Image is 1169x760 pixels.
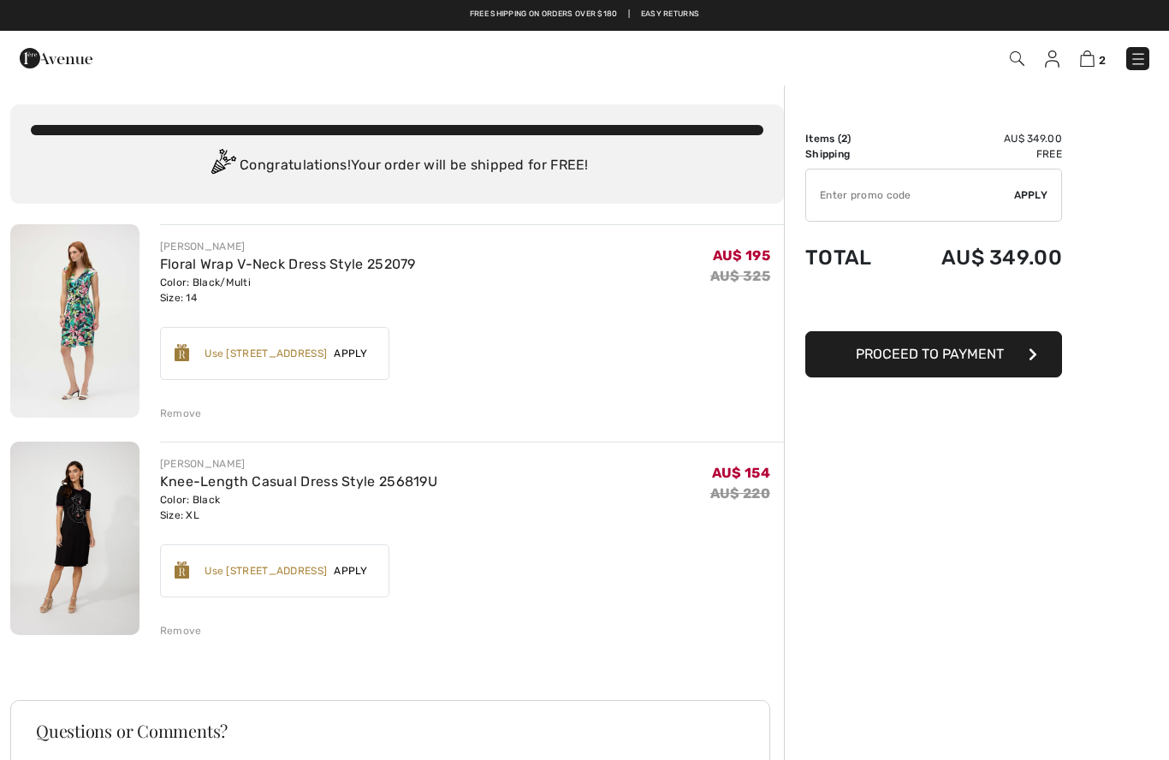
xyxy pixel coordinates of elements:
[327,346,375,361] span: Apply
[805,229,896,287] td: Total
[470,9,618,21] a: Free shipping on orders over $180
[1014,187,1048,203] span: Apply
[160,256,416,272] a: Floral Wrap V-Neck Dress Style 252079
[896,229,1062,287] td: AU$ 349.00
[1099,54,1106,67] span: 2
[205,563,327,579] div: Use [STREET_ADDRESS]
[856,346,1004,362] span: Proceed to Payment
[1080,48,1106,68] a: 2
[205,149,240,183] img: Congratulation2.svg
[710,485,770,502] s: AU$ 220
[896,131,1062,146] td: AU$ 349.00
[710,268,770,284] s: AU$ 325
[713,247,770,264] span: AU$ 195
[160,275,416,306] div: Color: Black/Multi Size: 14
[20,41,92,75] img: 1ère Avenue
[628,9,630,21] span: |
[841,133,847,145] span: 2
[31,149,763,183] div: Congratulations! Your order will be shipped for FREE!
[1080,50,1095,67] img: Shopping Bag
[205,346,327,361] div: Use [STREET_ADDRESS]
[805,287,1062,325] iframe: PayPal
[160,492,437,523] div: Color: Black Size: XL
[641,9,700,21] a: Easy Returns
[10,442,139,635] img: Knee-Length Casual Dress Style 256819U
[805,331,1062,377] button: Proceed to Payment
[712,465,770,481] span: AU$ 154
[806,169,1014,221] input: Promo code
[160,473,437,490] a: Knee-Length Casual Dress Style 256819U
[175,561,190,579] img: Reward-Logo.svg
[1045,50,1059,68] img: My Info
[36,722,745,739] h3: Questions or Comments?
[160,623,202,638] div: Remove
[327,563,375,579] span: Apply
[896,146,1062,162] td: Free
[1010,51,1024,66] img: Search
[160,406,202,421] div: Remove
[160,456,437,472] div: [PERSON_NAME]
[175,344,190,361] img: Reward-Logo.svg
[805,146,896,162] td: Shipping
[160,239,416,254] div: [PERSON_NAME]
[10,224,139,418] img: Floral Wrap V-Neck Dress Style 252079
[20,49,92,65] a: 1ère Avenue
[805,131,896,146] td: Items ( )
[1130,50,1147,68] img: Menu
